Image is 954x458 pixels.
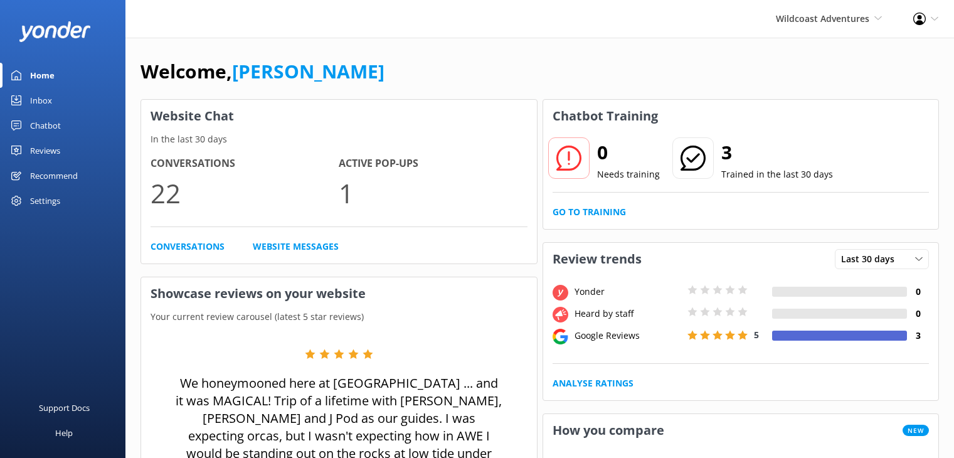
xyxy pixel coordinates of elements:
a: Website Messages [253,240,339,253]
div: Recommend [30,163,78,188]
h1: Welcome, [140,56,384,87]
h4: 0 [907,307,929,321]
h3: Chatbot Training [543,100,667,132]
div: Settings [30,188,60,213]
h3: Review trends [543,243,651,275]
h2: 0 [597,137,660,168]
p: 1 [339,172,527,214]
h3: Website Chat [141,100,537,132]
p: Your current review carousel (latest 5 star reviews) [141,310,537,324]
div: Yonder [571,285,684,299]
p: In the last 30 days [141,132,537,146]
h3: Showcase reviews on your website [141,277,537,310]
a: Conversations [151,240,225,253]
span: Wildcoast Adventures [776,13,869,24]
a: Analyse Ratings [553,376,633,390]
p: 22 [151,172,339,214]
div: Heard by staff [571,307,684,321]
div: Google Reviews [571,329,684,343]
h3: How you compare [543,414,674,447]
a: Go to Training [553,205,626,219]
img: yonder-white-logo.png [19,21,91,42]
h4: 0 [907,285,929,299]
div: Help [55,420,73,445]
a: [PERSON_NAME] [232,58,384,84]
h4: Conversations [151,156,339,172]
span: Last 30 days [841,252,902,266]
h4: Active Pop-ups [339,156,527,172]
p: Needs training [597,168,660,181]
h4: 3 [907,329,929,343]
div: Inbox [30,88,52,113]
div: Reviews [30,138,60,163]
p: Trained in the last 30 days [721,168,833,181]
span: 5 [754,329,759,341]
h2: 3 [721,137,833,168]
div: Chatbot [30,113,61,138]
div: Home [30,63,55,88]
div: Support Docs [39,395,90,420]
span: New [903,425,929,436]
